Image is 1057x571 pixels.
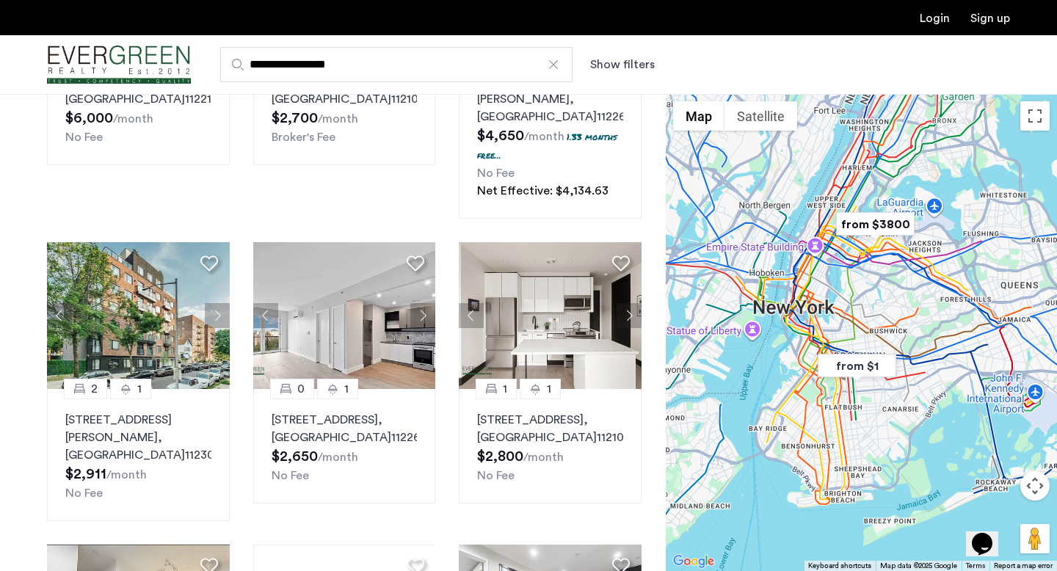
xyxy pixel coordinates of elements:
[47,51,230,165] a: 62[STREET_ADDRESS], [GEOGRAPHIC_DATA]11221No Fee
[459,242,642,389] img: c030568a-c426-483c-b473-77022edd3556_638739499524403227.png
[994,561,1053,571] a: Report a map error
[272,111,318,126] span: $2,700
[65,131,103,143] span: No Fee
[617,303,642,328] button: Next apartment
[808,561,871,571] button: Keyboard shortcuts
[673,101,724,131] button: Show street map
[410,303,435,328] button: Next apartment
[920,12,950,24] a: Login
[477,470,515,481] span: No Fee
[47,303,72,328] button: Previous apartment
[970,12,1010,24] a: Registration
[205,303,230,328] button: Next apartment
[106,469,147,481] sub: /month
[272,131,335,143] span: Broker's Fee
[297,380,305,398] span: 0
[830,208,920,241] div: from $3800
[477,167,515,179] span: No Fee
[220,47,573,82] input: Apartment Search
[1020,101,1050,131] button: Toggle fullscreen view
[590,56,655,73] button: Show or hide filters
[47,37,191,92] img: logo
[272,411,418,446] p: [STREET_ADDRESS] 11226
[459,389,642,503] a: 11[STREET_ADDRESS], [GEOGRAPHIC_DATA]11210No Fee
[966,561,985,571] a: Terms
[880,562,957,570] span: Map data ©2025 Google
[65,467,106,481] span: $2,911
[65,411,211,464] p: [STREET_ADDRESS][PERSON_NAME] 11230
[91,380,98,398] span: 2
[253,242,436,389] img: 1999_638539805060545666.jpeg
[477,411,623,446] p: [STREET_ADDRESS] 11210
[477,185,609,197] span: Net Effective: $4,134.63
[547,380,551,398] span: 1
[65,487,103,499] span: No Fee
[477,128,524,143] span: $4,650
[477,73,623,126] p: [STREET_ADDRESS][PERSON_NAME] 11226
[47,242,230,389] img: 3_638313384672223653.jpeg
[137,380,142,398] span: 1
[724,101,797,131] button: Show satellite imagery
[523,451,564,463] sub: /month
[1020,471,1050,501] button: Map camera controls
[272,470,309,481] span: No Fee
[253,303,278,328] button: Previous apartment
[812,349,902,382] div: from $1
[1020,524,1050,553] button: Drag Pegman onto the map to open Street View
[318,451,358,463] sub: /month
[503,380,507,398] span: 1
[65,111,113,126] span: $6,000
[47,37,191,92] a: Cazamio Logo
[477,449,523,464] span: $2,800
[669,552,718,571] img: Google
[669,552,718,571] a: Open this area in Google Maps (opens a new window)
[272,449,318,464] span: $2,650
[253,389,436,503] a: 01[STREET_ADDRESS], [GEOGRAPHIC_DATA]11226No Fee
[253,51,436,165] a: 11[STREET_ADDRESS], [GEOGRAPHIC_DATA]11210Broker's Fee
[966,512,1013,556] iframe: chat widget
[459,303,484,328] button: Previous apartment
[524,131,564,142] sub: /month
[459,51,642,219] a: 21[STREET_ADDRESS][PERSON_NAME], [GEOGRAPHIC_DATA]112261.33 months free...No FeeNet Effective: $4...
[47,389,230,521] a: 21[STREET_ADDRESS][PERSON_NAME], [GEOGRAPHIC_DATA]11230No Fee
[344,380,349,398] span: 1
[113,113,153,125] sub: /month
[318,113,358,125] sub: /month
